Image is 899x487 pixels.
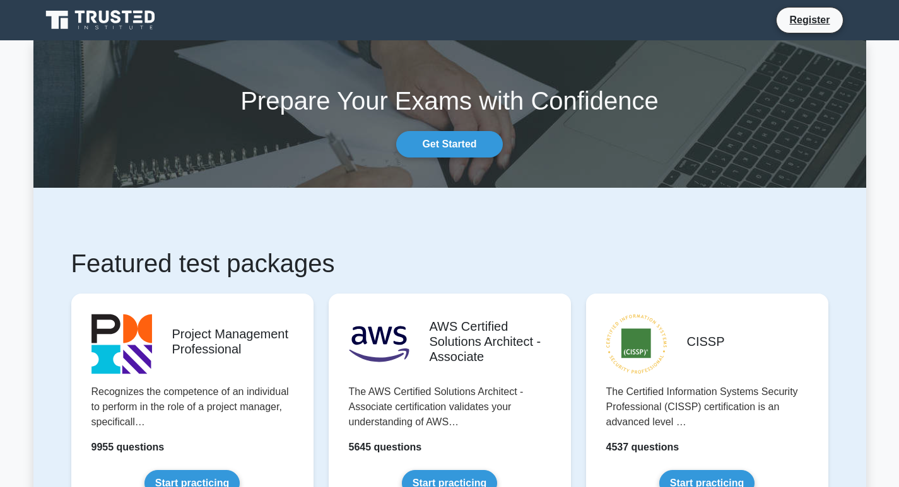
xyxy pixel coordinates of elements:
[71,248,828,278] h1: Featured test packages
[396,131,502,158] a: Get Started
[782,12,837,28] a: Register
[33,86,866,116] h1: Prepare Your Exams with Confidence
